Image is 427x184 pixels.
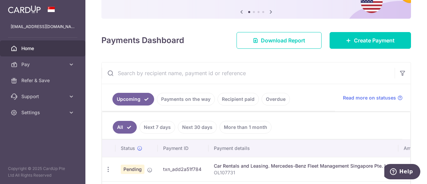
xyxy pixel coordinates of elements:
[218,93,259,106] a: Recipient paid
[208,140,398,157] th: Payment details
[404,145,421,152] span: Amount
[121,165,144,174] span: Pending
[21,77,65,84] span: Refer & Save
[343,95,403,101] a: Read more on statuses
[158,140,208,157] th: Payment ID
[21,61,65,68] span: Pay
[21,45,65,52] span: Home
[11,23,75,30] p: [EMAIL_ADDRESS][DOMAIN_NAME]
[330,32,411,49] a: Create Payment
[101,34,184,46] h4: Payments Dashboard
[354,36,395,44] span: Create Payment
[214,163,393,169] div: Car Rentals and Leasing. Mercedes-Benz Fleet Management Singapore Pte. Ltd.
[139,121,175,134] a: Next 7 days
[21,93,65,100] span: Support
[21,109,65,116] span: Settings
[384,164,420,181] iframe: Opens a widget where you can find more information
[214,169,393,176] p: OL107731
[113,121,137,134] a: All
[157,93,215,106] a: Payments on the way
[220,121,272,134] a: More than 1 month
[112,93,154,106] a: Upcoming
[102,62,395,84] input: Search by recipient name, payment id or reference
[261,36,305,44] span: Download Report
[262,93,290,106] a: Overdue
[178,121,217,134] a: Next 30 days
[158,157,208,181] td: txn_add2a51f784
[343,95,396,101] span: Read more on statuses
[237,32,322,49] a: Download Report
[8,5,41,13] img: CardUp
[121,145,135,152] span: Status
